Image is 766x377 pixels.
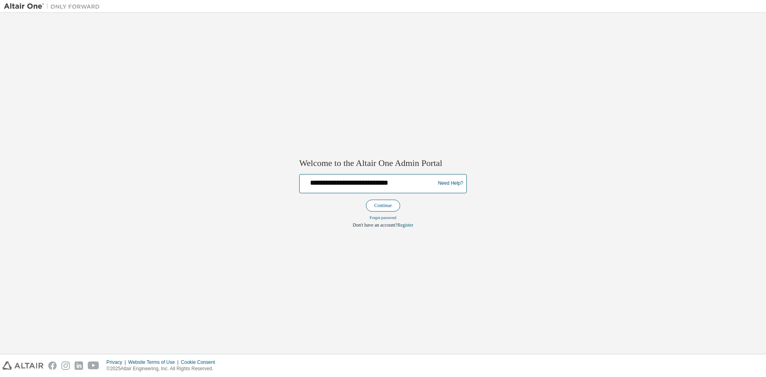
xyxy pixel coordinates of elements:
[181,359,219,365] div: Cookie Consent
[75,361,83,370] img: linkedin.svg
[299,158,467,169] h2: Welcome to the Altair One Admin Portal
[353,222,397,228] span: Don't have an account?
[61,361,70,370] img: instagram.svg
[370,215,397,220] a: Forgot password
[88,361,99,370] img: youtube.svg
[107,365,220,372] p: © 2025 Altair Engineering, Inc. All Rights Reserved.
[107,359,128,365] div: Privacy
[2,361,43,370] img: altair_logo.svg
[397,222,413,228] a: Register
[4,2,104,10] img: Altair One
[48,361,57,370] img: facebook.svg
[366,199,400,211] button: Continue
[128,359,181,365] div: Website Terms of Use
